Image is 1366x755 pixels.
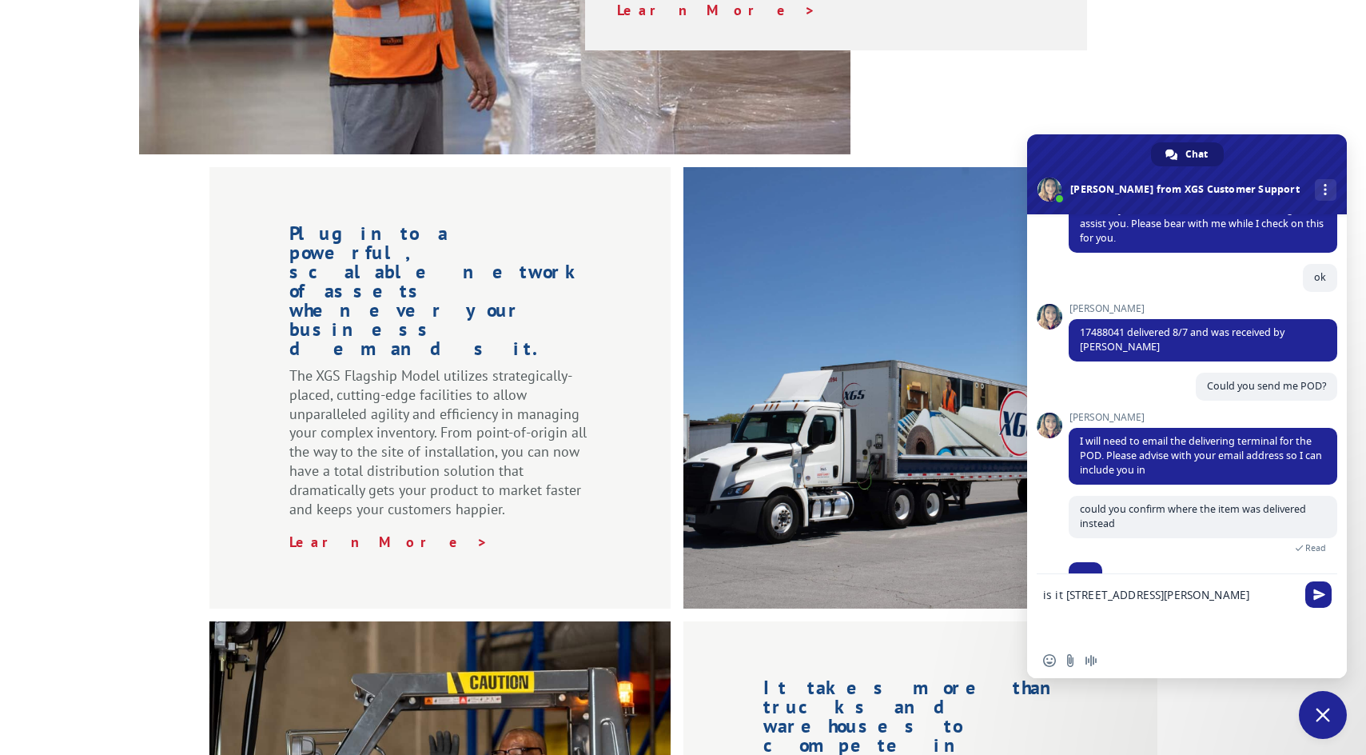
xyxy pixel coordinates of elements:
span: Chat [1185,142,1208,166]
span: Could you send me POD? [1207,379,1326,393]
span: ok [1314,270,1326,284]
span: Send a file [1064,654,1077,667]
a: Learn More > [289,533,488,551]
span: Insert an emoji [1043,654,1056,667]
a: Chat [1151,142,1224,166]
span: [PERSON_NAME] [1069,303,1337,314]
h1: Plug into a powerful, scalable network of assets whenever your business demands it. [289,224,591,366]
span: Audio message [1085,654,1097,667]
span: could you confirm where the item was delivered instead [1080,502,1306,530]
a: Close chat [1299,691,1347,739]
textarea: Compose your message... [1043,574,1299,643]
span: Send [1305,581,1332,608]
span: [PERSON_NAME] [1069,412,1337,423]
span: Hello, my name is [PERSON_NAME]. I will be glad to assist you. Please bear with me while I check ... [1080,202,1324,245]
span: 17488041 delivered 8/7 and was received by [PERSON_NAME] [1080,326,1284,354]
a: Learn More > [617,1,816,19]
span: Read [1305,542,1326,553]
span: I will need to email the delivering terminal for the POD. Please advise with your email address s... [1080,434,1322,477]
p: The XGS Flagship Model utilizes strategically-placed, cutting-edge facilities to allow unparallel... [289,366,591,533]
